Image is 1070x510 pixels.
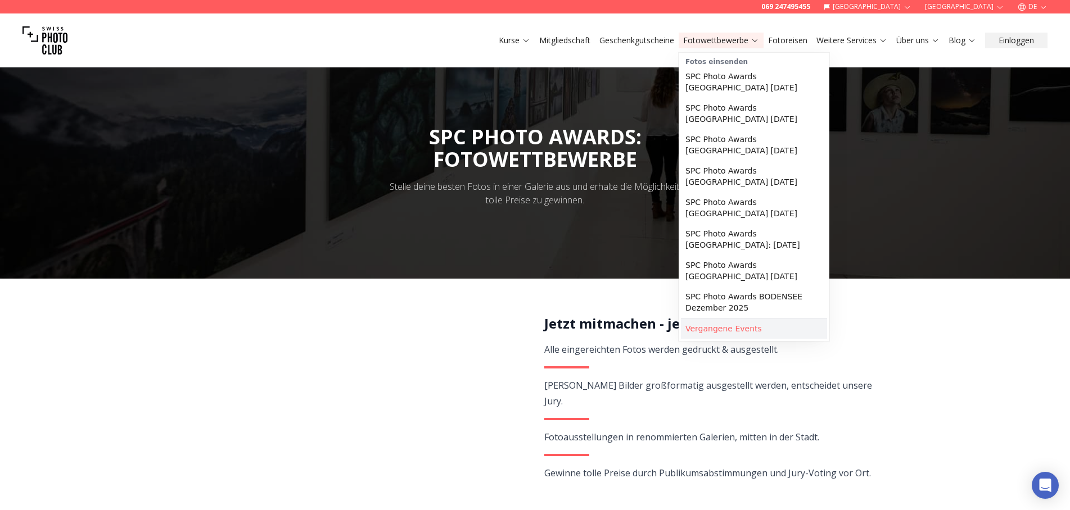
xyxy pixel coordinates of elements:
[896,35,940,46] a: Über uns
[539,35,590,46] a: Mitgliedschaft
[544,467,871,479] span: Gewinne tolle Preise durch Publikumsabstimmungen und Jury-Voting vor Ort.
[681,224,827,255] a: SPC Photo Awards [GEOGRAPHIC_DATA]: [DATE]
[681,286,827,318] a: SPC Photo Awards BODENSEE Dezember 2025
[429,148,642,171] div: FOTOWETTBEWERBE
[681,255,827,286] a: SPC Photo Awards [GEOGRAPHIC_DATA] [DATE]
[679,33,764,48] button: Fotowettbewerbe
[544,343,779,356] span: Alle eingereichten Fotos werden gedruckt & ausgestellt.
[768,35,807,46] a: Fotoreisen
[816,35,887,46] a: Weitere Services
[599,35,674,46] a: Geschenkgutscheine
[595,33,679,48] button: Geschenkgutscheine
[944,33,981,48] button: Blog
[22,18,67,63] img: Swiss photo club
[681,161,827,192] a: SPC Photo Awards [GEOGRAPHIC_DATA] [DATE]
[535,33,595,48] button: Mitgliedschaft
[429,123,642,171] span: SPC PHOTO AWARDS:
[681,98,827,129] a: SPC Photo Awards [GEOGRAPHIC_DATA] [DATE]
[1032,472,1059,499] div: Open Intercom Messenger
[544,315,873,333] h2: Jetzt mitmachen - jeder darf teilnehmen!
[681,318,827,339] a: Vergangene Events
[764,33,812,48] button: Fotoreisen
[494,33,535,48] button: Kurse
[681,66,827,98] a: SPC Photo Awards [GEOGRAPHIC_DATA] [DATE]
[683,35,759,46] a: Fotowettbewerbe
[382,180,688,207] div: Stelle deine besten Fotos in einer Galerie aus und erhalte die Möglichkeit, tolle Preise zu gewin...
[544,431,819,443] span: Fotoausstellungen in renommierten Galerien, mitten in der Stadt.
[681,129,827,161] a: SPC Photo Awards [GEOGRAPHIC_DATA] [DATE]
[499,35,530,46] a: Kurse
[892,33,944,48] button: Über uns
[761,2,810,11] a: 069 247495455
[544,379,872,407] span: [PERSON_NAME] Bilder großformatig ausgestellt werden, entscheidet unsere Jury.
[812,33,892,48] button: Weitere Services
[985,33,1048,48] button: Einloggen
[681,192,827,224] a: SPC Photo Awards [GEOGRAPHIC_DATA] [DATE]
[949,35,976,46] a: Blog
[681,55,827,66] div: Fotos einsenden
